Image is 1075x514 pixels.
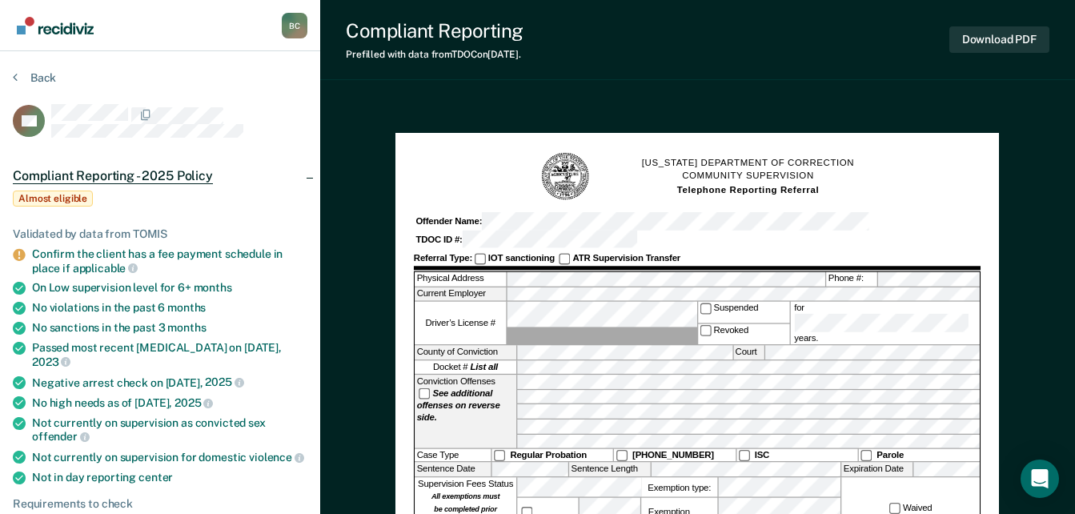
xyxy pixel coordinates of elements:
[32,247,307,275] div: Confirm the client has a fee payment schedule in place if applicable
[174,396,213,409] span: 2025
[32,321,307,335] div: No sanctions in the past 3
[282,13,307,38] button: Profile dropdown button
[739,450,750,461] input: ISC
[889,503,901,514] input: Waived
[733,345,764,359] label: Court
[415,463,491,476] label: Sentence Date
[755,450,769,460] strong: ISC
[632,450,714,460] strong: [PHONE_NUMBER]
[32,416,307,444] div: Not currently on supervision as convicted sex
[13,227,307,241] div: Validated by data from TOMIS
[560,253,571,264] input: ATR Supervision Transfer
[414,253,472,263] strong: Referral Type:
[194,281,232,294] span: months
[346,19,523,42] div: Compliant Reporting
[471,362,499,372] strong: List all
[616,450,628,461] input: [PHONE_NUMBER]
[32,430,90,443] span: offender
[32,450,307,464] div: Not currently on supervision for domestic
[282,13,307,38] div: B C
[419,388,430,400] input: See additional offenses on reverse side.
[32,375,307,390] div: Negative arrest check on [DATE],
[32,355,70,368] span: 2023
[17,17,94,34] img: Recidiviz
[700,303,711,314] input: Suspended
[494,450,505,461] input: Regular Probation
[415,449,491,462] div: Case Type
[415,345,516,359] label: County of Conviction
[205,375,243,388] span: 2025
[1021,460,1059,498] div: Open Intercom Messenger
[13,70,56,85] button: Back
[511,450,588,460] strong: Regular Probation
[32,281,307,295] div: On Low supervision level for 6+
[949,26,1049,53] button: Download PDF
[167,321,206,334] span: months
[13,497,307,511] div: Requirements to check
[249,451,304,464] span: violence
[417,388,500,424] strong: See additional offenses on reverse side.
[416,235,463,245] strong: TDOC ID #:
[415,272,506,286] label: Physical Address
[415,287,506,301] label: Current Employer
[540,151,591,202] img: TN Seal
[346,49,523,60] div: Prefilled with data from TDOC on [DATE] .
[13,168,213,184] span: Compliant Reporting - 2025 Policy
[488,253,555,263] strong: IOT sanctioning
[167,301,206,314] span: months
[792,302,978,344] label: for years.
[642,156,855,197] h1: [US_STATE] DEPARTMENT OF CORRECTION COMMUNITY SUPERVISION
[415,375,516,448] div: Conviction Offenses
[842,463,913,476] label: Expiration Date
[795,314,969,331] input: for years.
[475,253,486,264] input: IOT sanctioning
[677,185,820,195] strong: Telephone Reporting Referral
[415,302,506,344] label: Driver’s License #
[860,450,872,461] input: Parole
[32,301,307,315] div: No violations in the past 6
[32,471,307,484] div: Not in day reporting
[569,463,651,476] label: Sentence Length
[877,450,905,460] strong: Parole
[641,478,717,497] label: Exemption type:
[32,396,307,410] div: No high needs as of [DATE],
[433,361,498,373] span: Docket #
[827,272,877,286] label: Phone #:
[416,216,483,227] strong: Offender Name:
[138,471,173,484] span: center
[700,324,711,335] input: Revoked
[573,253,681,263] strong: ATR Supervision Transfer
[13,191,93,207] span: Almost eligible
[698,302,789,323] label: Suspended
[698,323,789,344] label: Revoked
[32,341,307,368] div: Passed most recent [MEDICAL_DATA] on [DATE],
